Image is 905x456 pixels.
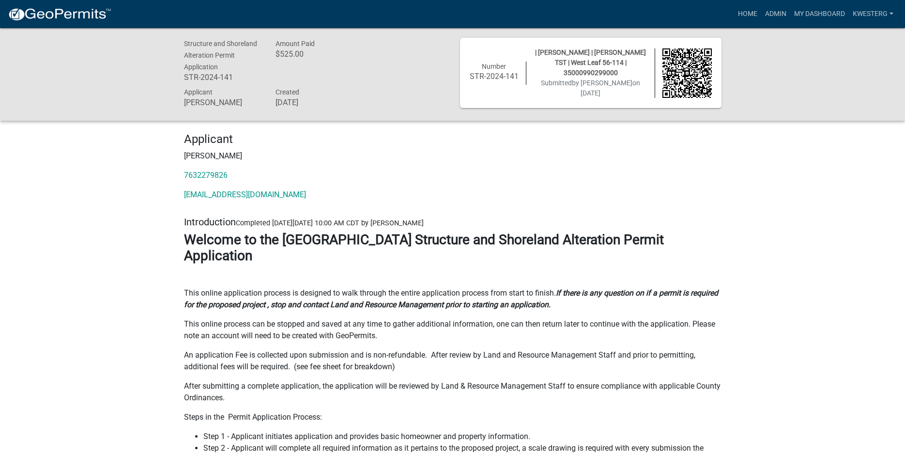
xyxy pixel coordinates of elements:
span: by [PERSON_NAME] [572,79,632,87]
h6: $525.00 [276,49,353,59]
span: Created [276,88,299,96]
p: This online process can be stopped and saved at any time to gather additional information, one ca... [184,318,721,342]
a: 7632279826 [184,171,228,180]
a: [EMAIL_ADDRESS][DOMAIN_NAME] [184,190,306,199]
p: After submitting a complete application, the application will be reviewed by Land & Resource Mana... [184,380,721,404]
p: This online application process is designed to walk through the entire application process from s... [184,287,721,311]
span: Applicant [184,88,213,96]
span: Completed [DATE][DATE] 10:00 AM CDT by [PERSON_NAME] [236,219,424,227]
h6: STR-2024-141 [184,73,261,82]
a: Admin [761,5,790,23]
h6: [DATE] [276,98,353,107]
span: Structure and Shoreland Alteration Permit Application [184,40,257,71]
h5: Introduction [184,216,721,228]
p: An application Fee is collected upon submission and is non-refundable. After review by Land and R... [184,349,721,373]
span: | [PERSON_NAME] | [PERSON_NAME] TST | West Leaf 56-114 | 35000990299000 [535,48,646,77]
h6: [PERSON_NAME] [184,98,261,107]
p: Steps in the Permit Application Process: [184,411,721,423]
a: My Dashboard [790,5,849,23]
span: Number [482,63,506,70]
a: kwesterg [849,5,897,23]
span: Submitted on [DATE] [541,79,640,97]
h4: Applicant [184,132,721,146]
a: Home [734,5,761,23]
li: Step 1 - Applicant initiates application and provides basic homeowner and property information. [203,431,721,442]
span: Amount Paid [276,40,315,47]
p: [PERSON_NAME] [184,150,721,162]
img: QR code [662,48,712,98]
strong: Welcome to the [GEOGRAPHIC_DATA] Structure and Shoreland Alteration Permit Application [184,232,664,264]
strong: If there is any question on if a permit is required for the proposed project , stop and contact L... [184,288,718,309]
h6: STR-2024-141 [470,72,519,81]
